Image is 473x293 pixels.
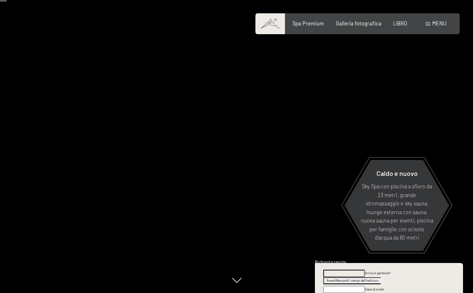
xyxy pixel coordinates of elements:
[292,20,324,27] a: Spa Premium
[344,160,450,251] a: Caldo e nuovo Sky Spa con piscina a sfioro da 23 metri, grande idromassaggio e sky sauna, lounge ...
[327,278,336,283] font: Avanti
[336,20,381,27] a: Galleria fotografica
[365,271,391,275] font: Arrivo e partenza*
[315,260,346,265] font: Richiesta rapida
[393,20,407,27] a: LIBRO
[432,20,446,27] font: menu
[376,169,418,177] font: Caldo e nuovo
[365,287,384,291] font: Vaso di miele
[361,183,433,241] font: Sky Spa con piscina a sfioro da 23 metri, grande idromassaggio e sky sauna, lounge esterna con sa...
[336,278,378,283] font: Nascondi i campi dell'indirizzo
[323,277,381,284] button: AvantiNascondi i campi dell'indirizzo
